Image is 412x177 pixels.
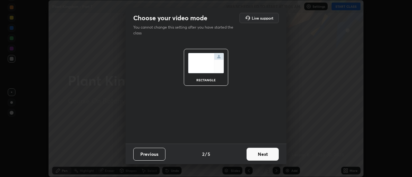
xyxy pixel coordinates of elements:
p: You cannot change this setting after you have started the class [133,24,238,36]
h2: Choose your video mode [133,14,207,22]
button: Next [247,148,279,161]
button: Previous [133,148,165,161]
h4: 5 [208,151,210,157]
div: rectangle [193,78,219,82]
h4: / [205,151,207,157]
h5: Live support [252,16,273,20]
h4: 2 [202,151,204,157]
img: normalScreenIcon.ae25ed63.svg [188,53,224,73]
